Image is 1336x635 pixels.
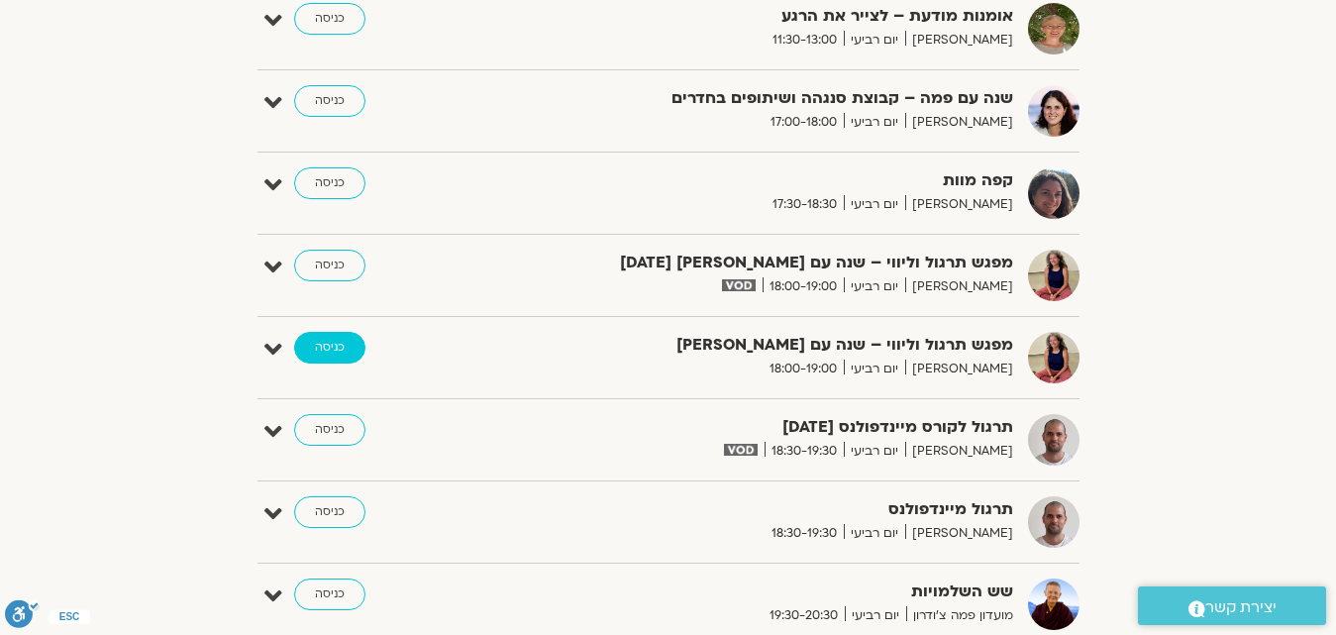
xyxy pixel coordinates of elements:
[528,85,1013,112] strong: שנה עם פמה – קבוצת סנגהה ושיתופים בחדרים
[724,444,757,456] img: vodicon
[528,496,1013,523] strong: תרגול מיינדפולנס
[294,332,365,364] a: כניסה
[763,276,844,297] span: 18:00-19:00
[294,414,365,446] a: כניסה
[905,194,1013,215] span: [PERSON_NAME]
[528,579,1013,605] strong: שש השלמויות
[844,112,905,133] span: יום רביעי
[844,30,905,51] span: יום רביעי
[722,279,755,291] img: vodicon
[905,523,1013,544] span: [PERSON_NAME]
[905,112,1013,133] span: [PERSON_NAME]
[766,30,844,51] span: 11:30-13:00
[294,167,365,199] a: כניסה
[528,332,1013,359] strong: מפגש תרגול וליווי – שנה עם [PERSON_NAME]
[528,414,1013,441] strong: תרגול לקורס מיינדפולנס [DATE]
[1205,594,1277,621] span: יצירת קשר
[528,250,1013,276] strong: מפגש תרגול וליווי – שנה עם [PERSON_NAME] [DATE]
[844,194,905,215] span: יום רביעי
[844,359,905,379] span: יום רביעי
[765,441,844,462] span: 18:30-19:30
[765,523,844,544] span: 18:30-19:30
[906,605,1013,626] span: מועדון פמה צ'ודרון
[294,250,365,281] a: כניסה
[294,496,365,528] a: כניסה
[1138,586,1326,625] a: יצירת קשר
[905,441,1013,462] span: [PERSON_NAME]
[294,3,365,35] a: כניסה
[766,194,844,215] span: 17:30-18:30
[763,605,845,626] span: 19:30-20:30
[845,605,906,626] span: יום רביעי
[294,85,365,117] a: כניסה
[844,523,905,544] span: יום רביעי
[905,276,1013,297] span: [PERSON_NAME]
[905,30,1013,51] span: [PERSON_NAME]
[844,441,905,462] span: יום רביעי
[905,359,1013,379] span: [PERSON_NAME]
[294,579,365,610] a: כניסה
[844,276,905,297] span: יום רביעי
[528,167,1013,194] strong: קפה מוות
[528,3,1013,30] strong: אומנות מודעת – לצייר את הרגע
[764,112,844,133] span: 17:00-18:00
[763,359,844,379] span: 18:00-19:00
